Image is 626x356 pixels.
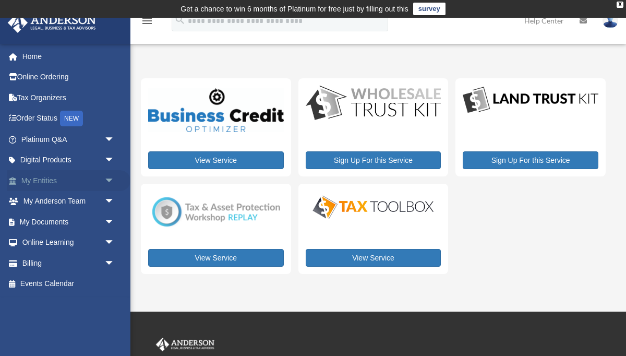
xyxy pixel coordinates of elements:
a: Billingarrow_drop_down [7,253,130,274]
img: User Pic [603,13,618,28]
img: Anderson Advisors Platinum Portal [5,13,99,33]
img: WS-Trust-Kit-lgo-1.jpg [306,86,441,122]
a: Online Learningarrow_drop_down [7,232,130,253]
a: Order StatusNEW [7,108,130,129]
a: Home [7,46,130,67]
img: LandTrust_lgo-1.jpg [463,86,598,115]
a: Digital Productsarrow_drop_down [7,150,125,171]
span: arrow_drop_down [104,191,125,212]
a: Events Calendar [7,274,130,294]
a: menu [141,18,153,27]
i: search [174,14,186,26]
div: NEW [60,111,83,126]
a: My Documentsarrow_drop_down [7,211,130,232]
span: arrow_drop_down [104,253,125,274]
a: View Service [148,151,284,169]
span: arrow_drop_down [104,211,125,233]
a: survey [413,3,446,15]
a: Sign Up For this Service [306,151,441,169]
a: View Service [148,249,284,267]
img: Anderson Advisors Platinum Portal [154,338,216,351]
div: close [617,2,623,8]
span: arrow_drop_down [104,232,125,254]
span: arrow_drop_down [104,170,125,192]
a: Tax Organizers [7,87,130,108]
a: View Service [306,249,441,267]
a: Sign Up For this Service [463,151,598,169]
a: Online Ordering [7,67,130,88]
div: Get a chance to win 6 months of Platinum for free just by filling out this [180,3,408,15]
i: menu [141,15,153,27]
span: arrow_drop_down [104,150,125,171]
a: My Anderson Teamarrow_drop_down [7,191,130,212]
a: Platinum Q&Aarrow_drop_down [7,129,130,150]
span: arrow_drop_down [104,129,125,150]
a: My Entitiesarrow_drop_down [7,170,130,191]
